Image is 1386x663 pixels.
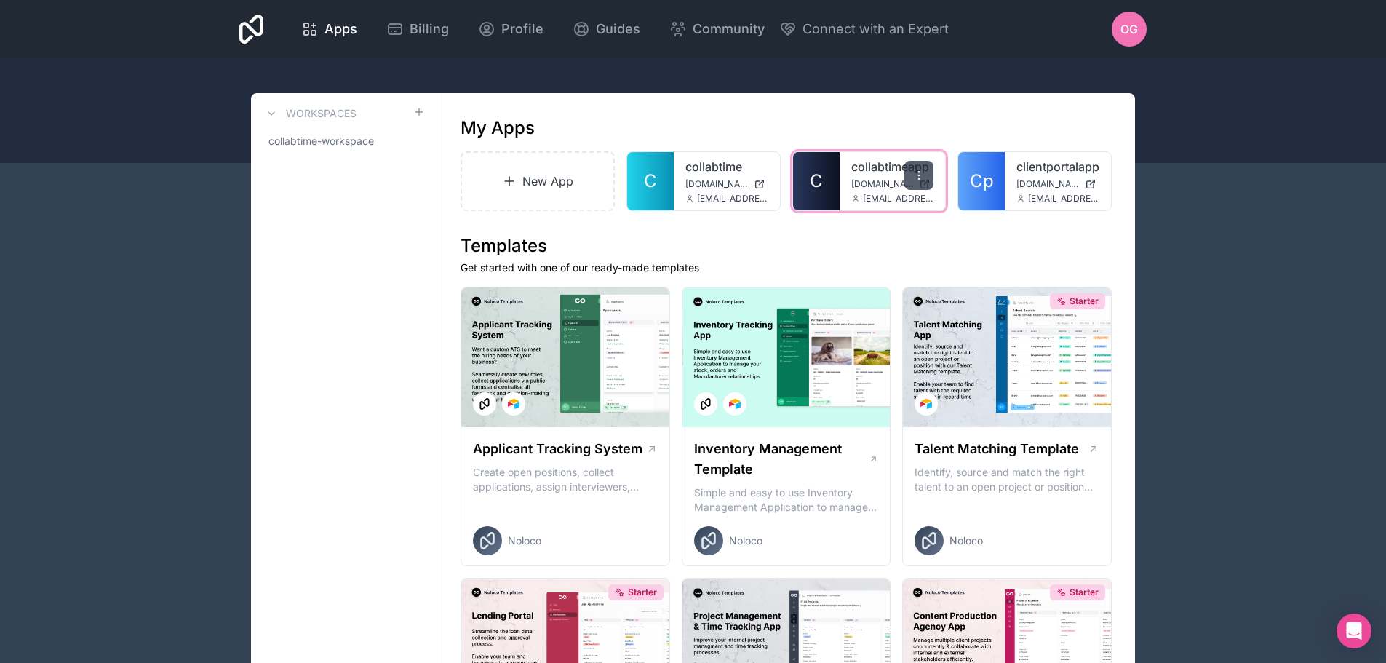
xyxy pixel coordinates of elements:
[644,170,657,193] span: C
[958,152,1005,210] a: Cp
[851,158,934,175] a: collabtimeapp
[810,170,823,193] span: C
[461,261,1112,275] p: Get started with one of our ready-made templates
[596,19,640,39] span: Guides
[694,485,879,515] p: Simple and easy to use Inventory Management Application to manage your stock, orders and Manufact...
[286,106,357,121] h3: Workspaces
[268,134,374,148] span: collabtime-workspace
[461,234,1112,258] h1: Templates
[1016,158,1099,175] a: clientportalapp
[508,398,519,410] img: Airtable Logo
[658,13,776,45] a: Community
[685,178,748,190] span: [DOMAIN_NAME]
[410,19,449,39] span: Billing
[729,533,762,548] span: Noloco
[802,19,949,39] span: Connect with an Expert
[324,19,357,39] span: Apps
[685,158,768,175] a: collabtime
[915,439,1079,459] h1: Talent Matching Template
[694,439,869,480] h1: Inventory Management Template
[263,105,357,122] a: Workspaces
[508,533,541,548] span: Noloco
[1016,178,1099,190] a: [DOMAIN_NAME]
[1028,193,1099,205] span: [EMAIL_ADDRESS][DOMAIN_NAME]
[1337,614,1371,648] div: Open Intercom Messenger
[501,19,543,39] span: Profile
[1070,587,1099,598] span: Starter
[863,193,934,205] span: [EMAIL_ADDRESS][DOMAIN_NAME]
[851,178,934,190] a: [DOMAIN_NAME]
[970,170,994,193] span: Cp
[461,151,615,211] a: New App
[693,19,765,39] span: Community
[561,13,652,45] a: Guides
[1016,178,1079,190] span: [DOMAIN_NAME]
[851,178,914,190] span: [DOMAIN_NAME]
[1070,295,1099,307] span: Starter
[263,128,425,154] a: collabtime-workspace
[473,439,642,459] h1: Applicant Tracking System
[779,19,949,39] button: Connect with an Expert
[375,13,461,45] a: Billing
[793,152,840,210] a: C
[697,193,768,205] span: [EMAIL_ADDRESS][DOMAIN_NAME]
[920,398,932,410] img: Airtable Logo
[1120,20,1138,38] span: OG
[473,465,658,494] p: Create open positions, collect applications, assign interviewers, centralise candidate feedback a...
[685,178,768,190] a: [DOMAIN_NAME]
[290,13,369,45] a: Apps
[461,116,535,140] h1: My Apps
[466,13,555,45] a: Profile
[949,533,983,548] span: Noloco
[628,587,657,598] span: Starter
[729,398,741,410] img: Airtable Logo
[627,152,674,210] a: C
[915,465,1099,494] p: Identify, source and match the right talent to an open project or position with our Talent Matchi...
